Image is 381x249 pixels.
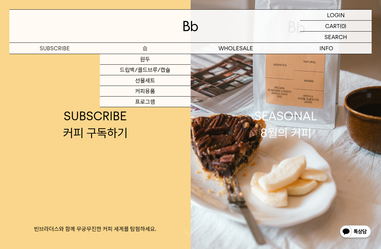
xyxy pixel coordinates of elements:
p: CART [325,21,340,31]
a: 원두 [100,54,190,65]
a: SUBSCRIBE [9,43,100,54]
a: 선물세트 [100,75,190,86]
p: (0) [340,21,346,31]
p: LOGIN [327,10,345,20]
p: WHOLESALE [191,43,281,54]
a: 드립백/콜드브루/캡슐 [100,65,190,75]
a: CART (0) [300,21,372,32]
p: SEARCH [325,32,347,42]
div: SUBSCRIBE 커피 구독하기 [63,108,128,141]
p: INFO [281,43,372,54]
a: 커피용품 [100,86,190,97]
a: 프로그램 [100,97,190,107]
div: SEASONAL 8월의 커피 [254,108,317,141]
a: 숍 [100,43,190,54]
img: 로고 [183,21,198,31]
a: LOGIN [300,10,372,21]
img: 카카오톡 채널 1:1 채팅 버튼 [339,225,372,240]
